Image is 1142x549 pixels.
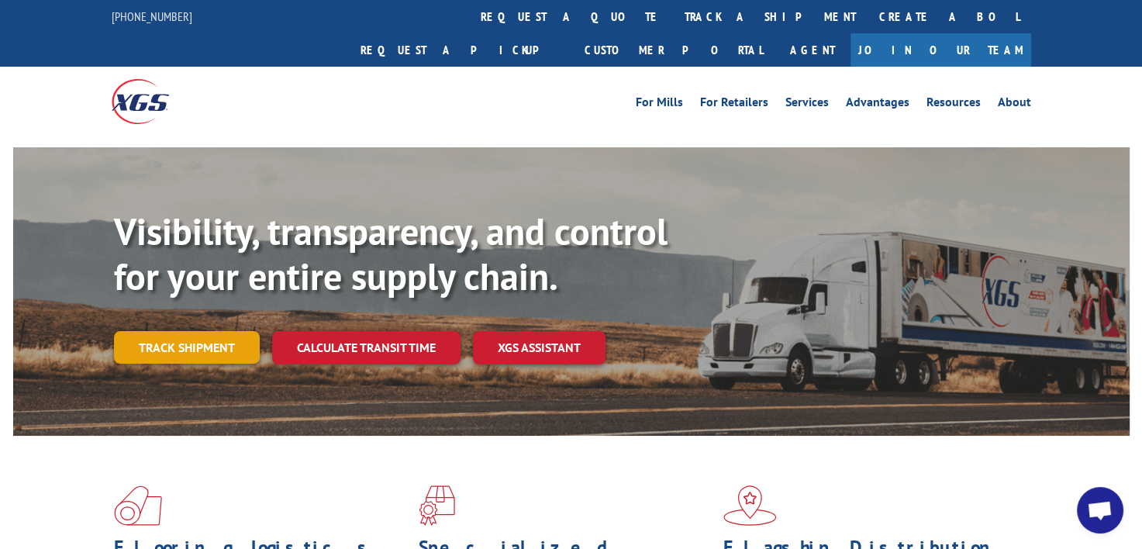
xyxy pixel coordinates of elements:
a: Advantages [846,96,909,113]
img: xgs-icon-flagship-distribution-model-red [723,485,777,526]
a: About [998,96,1031,113]
a: Calculate transit time [272,331,461,364]
a: Track shipment [114,331,260,364]
a: For Retailers [700,96,768,113]
a: Resources [926,96,981,113]
a: For Mills [636,96,683,113]
div: Open chat [1077,487,1123,533]
a: Join Our Team [850,33,1031,67]
a: [PHONE_NUMBER] [112,9,192,24]
a: Services [785,96,829,113]
b: Visibility, transparency, and control for your entire supply chain. [114,207,668,300]
a: Request a pickup [349,33,573,67]
a: Agent [775,33,850,67]
a: XGS ASSISTANT [473,331,606,364]
img: xgs-icon-total-supply-chain-intelligence-red [114,485,162,526]
a: Customer Portal [573,33,775,67]
img: xgs-icon-focused-on-flooring-red [419,485,455,526]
